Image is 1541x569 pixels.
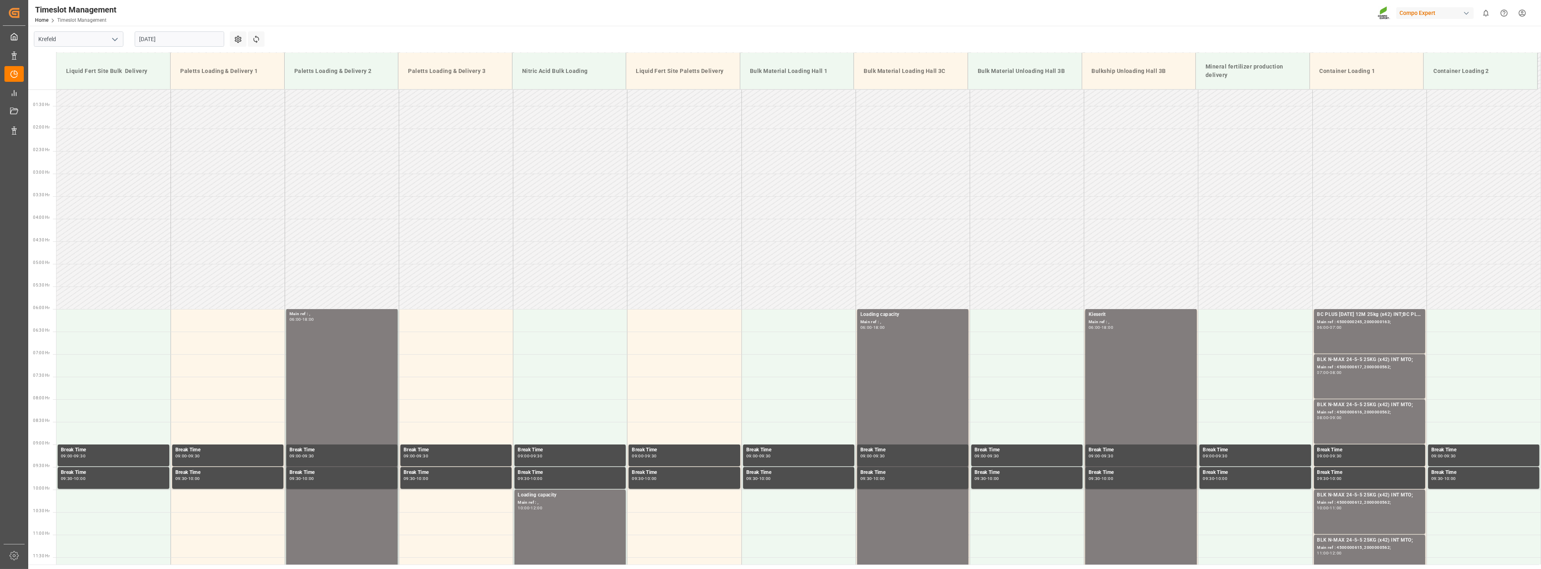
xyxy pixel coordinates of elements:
div: 10:00 [416,477,428,480]
span: 10:30 Hr [33,509,50,513]
div: Break Time [632,446,737,454]
div: Main ref : , [518,499,623,506]
div: Kieserit [1089,311,1193,319]
div: Break Time [518,446,623,454]
div: - [1100,326,1102,329]
div: - [758,477,759,480]
div: Paletts Loading & Delivery 2 [291,64,392,79]
div: Break Time [61,446,166,454]
div: - [1100,454,1102,458]
div: 10:00 [759,477,771,480]
div: - [415,477,416,480]
div: Bulkship Unloading Hall 3B [1089,64,1189,79]
div: - [1329,551,1330,555]
div: - [1214,477,1216,480]
div: 09:00 [1431,454,1443,458]
div: - [986,454,987,458]
div: - [986,477,987,480]
div: BLK N-MAX 24-5-5 25KG (x42) INT MTO; [1317,491,1422,499]
div: 09:30 [1102,454,1113,458]
div: - [187,477,188,480]
div: - [1443,454,1444,458]
span: 02:30 Hr [33,147,50,152]
div: Break Time [289,446,394,454]
div: 09:00 [61,454,73,458]
div: Paletts Loading & Delivery 3 [405,64,506,79]
span: 04:30 Hr [33,238,50,242]
div: 09:30 [1431,477,1443,480]
div: 10:00 [531,477,542,480]
span: 02:00 Hr [33,125,50,129]
div: Break Time [975,469,1079,477]
div: 09:30 [416,454,428,458]
div: Main ref : , [289,311,394,318]
div: 09:30 [860,477,872,480]
div: 09:30 [1330,454,1342,458]
div: - [1214,454,1216,458]
div: 09:30 [1216,454,1227,458]
div: Break Time [175,446,280,454]
div: 08:00 [1317,416,1329,419]
div: 10:00 [987,477,999,480]
button: show 0 new notifications [1477,4,1495,22]
div: 09:00 [518,454,529,458]
div: - [1100,477,1102,480]
div: 11:00 [1317,551,1329,555]
div: 10:00 [873,477,885,480]
div: - [301,318,302,321]
span: 05:00 Hr [33,260,50,265]
div: 09:00 [860,454,872,458]
div: Break Time [61,469,166,477]
div: Mineral fertilizer production delivery [1202,59,1303,83]
div: Main ref : 4500000245, 2000000163; [1317,319,1422,326]
div: 09:30 [518,477,529,480]
div: - [529,506,531,510]
div: 09:30 [61,477,73,480]
span: 08:00 Hr [33,396,50,400]
div: 07:00 [1317,371,1329,374]
div: - [872,326,873,329]
div: 09:00 [1089,454,1100,458]
div: 06:00 [289,318,301,321]
div: 09:30 [746,477,758,480]
div: - [415,454,416,458]
div: 18:00 [302,318,314,321]
span: 06:30 Hr [33,328,50,332]
div: Liquid Fert Site Paletts Delivery [633,64,733,79]
div: Nitric Acid Bulk Loading [519,64,620,79]
div: Break Time [289,469,394,477]
div: Container Loading 2 [1430,64,1531,79]
span: 03:00 Hr [33,170,50,174]
span: 05:30 Hr [33,283,50,287]
div: Main ref : , [1089,319,1193,326]
div: Break Time [1203,469,1308,477]
div: Break Time [975,446,1079,454]
div: - [1329,477,1330,480]
div: Break Time [1317,469,1422,477]
div: Bulk Material Unloading Hall 3B [975,64,1075,79]
div: 12:00 [531,506,542,510]
div: 09:30 [975,477,986,480]
div: Main ref : 4500000612, 2000000562; [1317,499,1422,506]
div: 09:30 [645,454,657,458]
div: Break Time [860,446,965,454]
div: Break Time [1089,469,1193,477]
div: 09:00 [1330,416,1342,419]
div: 09:30 [531,454,542,458]
div: - [73,454,74,458]
span: 11:30 Hr [33,554,50,558]
div: Bulk Material Loading Hall 3C [860,64,961,79]
div: 09:00 [175,454,187,458]
span: 08:30 Hr [33,418,50,423]
div: Main ref : 4500000617, 2000000562; [1317,364,1422,371]
button: Compo Expert [1396,5,1477,21]
div: 09:30 [987,454,999,458]
div: - [529,454,531,458]
div: Break Time [632,469,737,477]
span: 04:00 Hr [33,215,50,220]
div: Paletts Loading & Delivery 1 [177,64,278,79]
div: Main ref : 4500000616, 2000000562; [1317,409,1422,416]
div: 09:30 [302,454,314,458]
div: 09:00 [632,454,643,458]
div: Break Time [1203,446,1308,454]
